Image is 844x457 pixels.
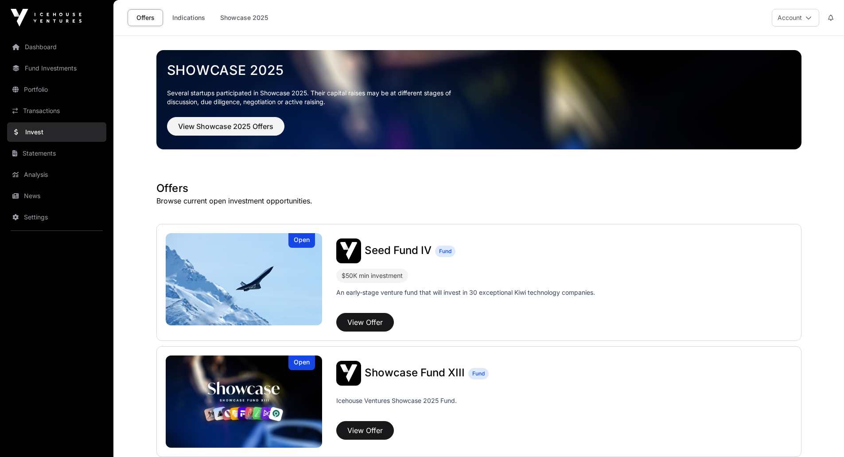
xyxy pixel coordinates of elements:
span: Showcase Fund XIII [365,366,465,379]
a: Settings [7,207,106,227]
img: Seed Fund IV [336,238,361,263]
div: Open [288,355,315,370]
span: Seed Fund IV [365,244,432,257]
a: Offers [128,9,163,26]
a: Indications [167,9,211,26]
button: View Offer [336,421,394,440]
a: Seed Fund IV [365,245,432,257]
span: View Showcase 2025 Offers [178,121,273,132]
button: View Offer [336,313,394,332]
a: Invest [7,122,106,142]
p: Several startups participated in Showcase 2025. Their capital raises may be at different stages o... [167,89,465,106]
span: Fund [472,370,485,377]
a: Showcase 2025 [167,62,791,78]
img: Seed Fund IV [166,233,323,325]
span: Fund [439,248,451,255]
a: Dashboard [7,37,106,57]
p: Icehouse Ventures Showcase 2025 Fund. [336,396,457,405]
button: View Showcase 2025 Offers [167,117,284,136]
a: View Showcase 2025 Offers [167,126,284,135]
a: Showcase Fund XIII [365,367,465,379]
div: $50K min investment [336,269,408,283]
img: Showcase 2025 [156,50,801,149]
img: Showcase Fund XIII [166,355,323,448]
p: Browse current open investment opportunities. [156,195,801,206]
h1: Offers [156,181,801,195]
a: Transactions [7,101,106,121]
a: Fund Investments [7,59,106,78]
img: Showcase Fund XIII [336,361,361,386]
img: Icehouse Ventures Logo [11,9,82,27]
a: News [7,186,106,206]
a: Portfolio [7,80,106,99]
div: $50K min investment [342,270,403,281]
a: Statements [7,144,106,163]
iframe: Chat Widget [800,414,844,457]
a: Showcase Fund XIIIOpen [166,355,323,448]
a: Seed Fund IVOpen [166,233,323,325]
div: Open [288,233,315,248]
p: An early-stage venture fund that will invest in 30 exceptional Kiwi technology companies. [336,288,595,297]
a: Analysis [7,165,106,184]
a: Showcase 2025 [214,9,274,26]
button: Account [772,9,819,27]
